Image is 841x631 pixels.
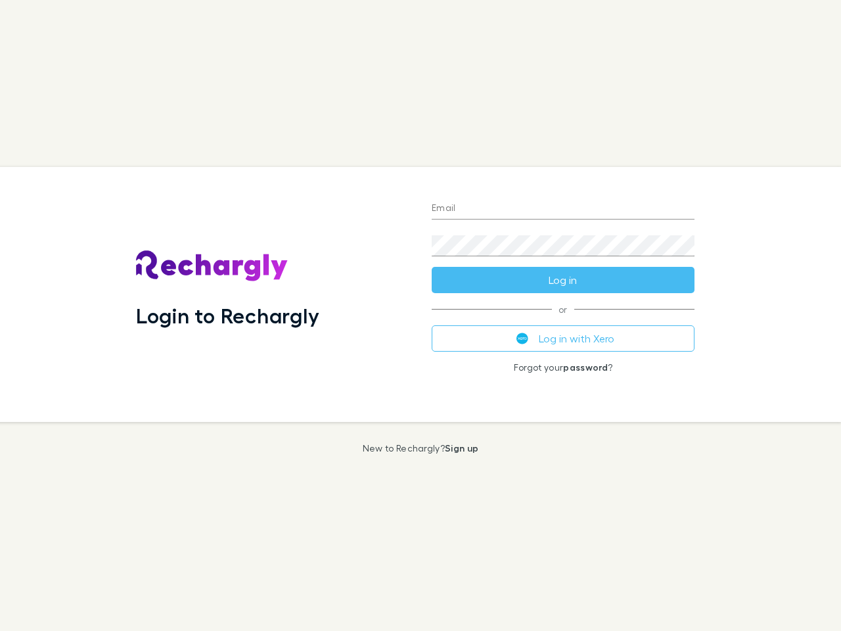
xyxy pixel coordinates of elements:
button: Log in [432,267,694,293]
p: Forgot your ? [432,362,694,373]
a: Sign up [445,442,478,454]
button: Log in with Xero [432,325,694,352]
img: Xero's logo [516,333,528,344]
h1: Login to Rechargly [136,303,319,328]
p: New to Rechargly? [363,443,479,454]
img: Rechargly's Logo [136,250,288,282]
a: password [563,362,608,373]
